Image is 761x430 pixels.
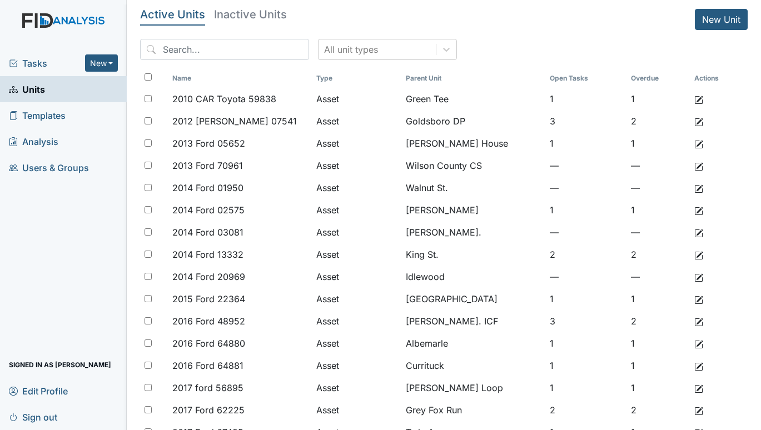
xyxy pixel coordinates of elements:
input: Toggle All Rows Selected [145,73,152,81]
span: 2012 [PERSON_NAME] 07541 [172,114,297,128]
td: 2 [626,310,690,332]
td: Albemarle [401,332,545,354]
td: 1 [545,377,627,399]
td: Currituck [401,354,545,377]
td: 1 [545,288,627,310]
td: Walnut St. [401,177,545,199]
a: New Unit [695,9,748,30]
span: 2014 Ford 01950 [172,181,243,194]
span: Users & Groups [9,159,89,176]
td: King St. [401,243,545,266]
input: Search... [140,39,309,60]
td: — [545,177,627,199]
td: Asset [312,377,401,399]
div: All unit types [324,43,378,56]
td: Asset [312,88,401,110]
td: [PERSON_NAME] House [401,132,545,154]
th: Toggle SortBy [168,69,312,88]
span: 2014 Ford 03081 [172,226,243,239]
td: — [545,266,627,288]
td: Grey Fox Run [401,399,545,421]
td: 1 [545,132,627,154]
td: Asset [312,243,401,266]
td: Idlewood [401,266,545,288]
th: Toggle SortBy [401,69,545,88]
td: Asset [312,399,401,421]
span: 2016 Ford 64881 [172,359,243,372]
span: 2017 ford 56895 [172,381,243,394]
td: Green Tee [401,88,545,110]
span: 2015 Ford 22364 [172,292,245,306]
td: — [626,221,690,243]
td: Wilson County CS [401,154,545,177]
span: 2010 CAR Toyota 59838 [172,92,276,106]
span: 2017 Ford 62225 [172,403,245,417]
td: Asset [312,221,401,243]
th: Actions [690,69,745,88]
span: 2014 Ford 02575 [172,203,245,217]
td: 2 [545,243,627,266]
th: Toggle SortBy [312,69,401,88]
h5: Active Units [140,9,205,20]
td: Asset [312,354,401,377]
button: New [85,54,118,72]
td: [GEOGRAPHIC_DATA] [401,288,545,310]
td: Asset [312,132,401,154]
h5: Inactive Units [214,9,287,20]
td: Asset [312,110,401,132]
td: Asset [312,199,401,221]
td: 3 [545,110,627,132]
span: 2013 Ford 70961 [172,159,243,172]
td: 1 [626,199,690,221]
th: Toggle SortBy [545,69,627,88]
span: 2014 Ford 20969 [172,270,245,283]
td: 2 [626,243,690,266]
td: — [626,177,690,199]
span: Units [9,81,45,98]
td: Asset [312,332,401,354]
td: 1 [545,354,627,377]
span: 2016 Ford 64880 [172,337,245,350]
td: 2 [626,399,690,421]
span: Edit Profile [9,382,68,399]
td: Asset [312,177,401,199]
td: 1 [626,332,690,354]
td: 3 [545,310,627,332]
span: Sign out [9,408,57,426]
td: 1 [626,88,690,110]
td: Asset [312,266,401,288]
td: 1 [626,288,690,310]
td: 1 [626,132,690,154]
td: [PERSON_NAME] Loop [401,377,545,399]
td: 2 [545,399,627,421]
td: 1 [626,354,690,377]
td: [PERSON_NAME] [401,199,545,221]
td: Asset [312,288,401,310]
td: 1 [545,332,627,354]
span: 2014 Ford 13332 [172,248,243,261]
a: Tasks [9,57,85,70]
td: Goldsboro DP [401,110,545,132]
span: 2016 Ford 48952 [172,314,245,328]
td: [PERSON_NAME]. [401,221,545,243]
td: — [545,154,627,177]
span: Templates [9,107,66,124]
td: — [626,266,690,288]
td: 1 [545,199,627,221]
td: Asset [312,154,401,177]
span: Signed in as [PERSON_NAME] [9,356,111,373]
td: 1 [626,377,690,399]
span: Analysis [9,133,58,150]
td: — [545,221,627,243]
th: Toggle SortBy [626,69,690,88]
td: — [626,154,690,177]
span: 2013 Ford 05652 [172,137,245,150]
td: [PERSON_NAME]. ICF [401,310,545,332]
td: Asset [312,310,401,332]
td: 2 [626,110,690,132]
td: 1 [545,88,627,110]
